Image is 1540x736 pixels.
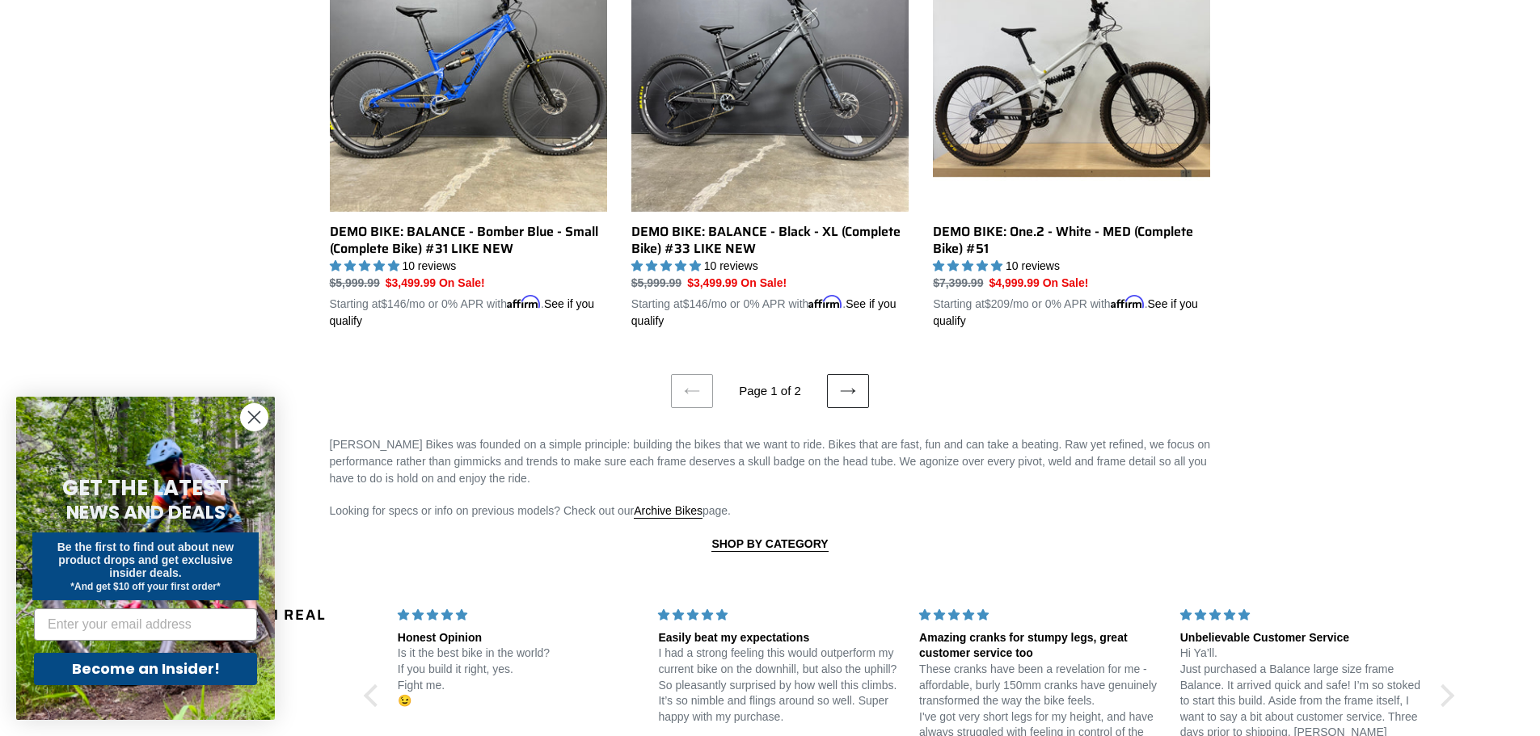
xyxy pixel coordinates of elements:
div: Easily beat my expectations [658,630,900,646]
p: I had a strong feeling this would outperform my current bike on the downhill, but also the uphill... [658,646,900,725]
div: 5 stars [919,607,1161,624]
button: Close dialog [240,403,268,431]
div: Honest Opinion [398,630,639,646]
a: SHOP BY CATEGORY [711,537,828,552]
strong: SHOP BY CATEGORY [711,537,828,550]
div: 5 stars [1180,607,1422,624]
button: Become an Insider! [34,653,257,685]
span: *And get $10 off your first order* [70,581,220,592]
div: 5 stars [398,607,639,624]
div: 5 stars [658,607,900,624]
li: Page 1 of 2 [717,382,824,401]
span: NEWS AND DEALS [66,499,226,525]
div: Amazing cranks for stumpy legs, great customer service too [919,630,1161,662]
span: GET THE LATEST [62,473,229,503]
p: [PERSON_NAME] Bikes was founded on a simple principle: building the bikes that we want to ride. B... [330,436,1211,487]
span: Looking for specs or info on previous models? Check out our page. [330,504,732,519]
p: Is it the best bike in the world? If you build it right, yes. Fight me. 😉 [398,646,639,709]
span: Be the first to find out about new product drops and get exclusive insider deals. [57,540,234,579]
div: Unbelievable Customer Service [1180,630,1422,646]
a: Archive Bikes [634,504,702,519]
input: Enter your email address [34,608,257,641]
